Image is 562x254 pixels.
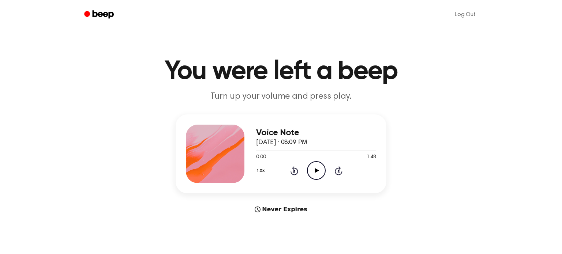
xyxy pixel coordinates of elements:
p: Turn up your volume and press play. [140,91,421,103]
button: 1.0x [256,164,267,177]
h1: You were left a beep [94,58,468,85]
a: Beep [79,8,120,22]
h3: Voice Note [256,128,376,138]
div: Never Expires [176,205,386,214]
span: [DATE] · 08:09 PM [256,139,307,146]
span: 1:48 [367,153,376,161]
span: 0:00 [256,153,266,161]
a: Log Out [447,6,483,23]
